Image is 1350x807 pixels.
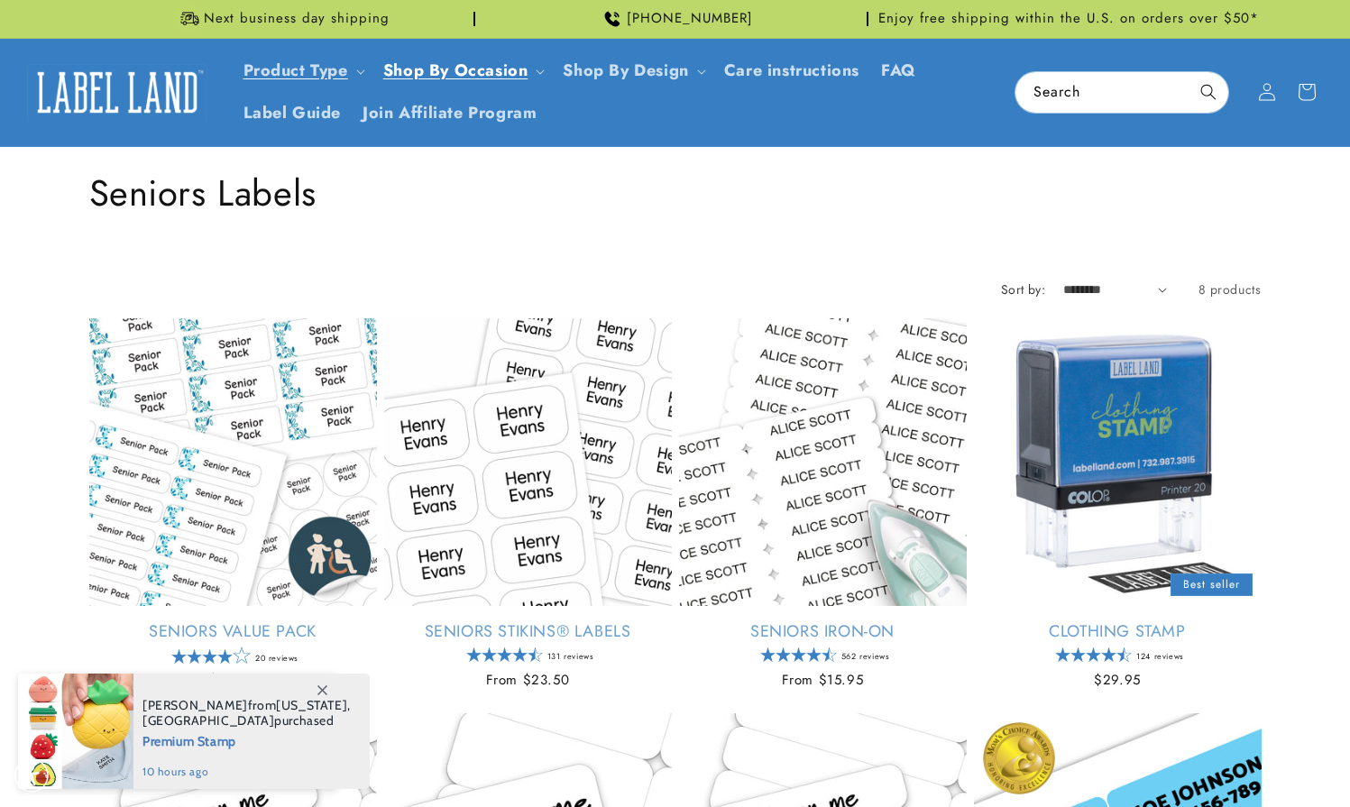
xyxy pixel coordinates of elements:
a: FAQ [870,50,927,92]
span: from , purchased [142,698,351,729]
a: Care instructions [713,50,870,92]
iframe: Gorgias live chat messenger [1170,729,1332,789]
span: Join Affiliate Program [363,103,537,124]
summary: Product Type [233,50,372,92]
label: Sort by: [1001,280,1045,298]
a: Label Land [21,58,215,127]
a: Shop By Design [563,59,688,82]
a: Seniors Value Pack [89,621,377,642]
span: [US_STATE] [276,697,347,713]
img: Label Land [27,64,207,120]
span: [GEOGRAPHIC_DATA] [142,712,274,729]
span: [PERSON_NAME] [142,697,248,713]
span: Care instructions [724,60,859,81]
a: Seniors Iron-On [679,621,967,642]
span: Label Guide [243,103,342,124]
span: Enjoy free shipping within the U.S. on orders over $50* [878,10,1259,28]
a: Clothing Stamp [974,621,1262,642]
span: 8 products [1198,280,1262,298]
a: Product Type [243,59,348,82]
span: Next business day shipping [204,10,390,28]
summary: Shop By Occasion [372,50,553,92]
a: Label Guide [233,92,353,134]
button: Search [1189,72,1228,112]
span: Shop By Occasion [383,60,528,81]
span: FAQ [881,60,916,81]
span: [PHONE_NUMBER] [627,10,753,28]
a: Seniors Stikins® Labels [384,621,672,642]
h1: Seniors Labels [89,170,1262,216]
summary: Shop By Design [552,50,712,92]
a: Join Affiliate Program [352,92,547,134]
